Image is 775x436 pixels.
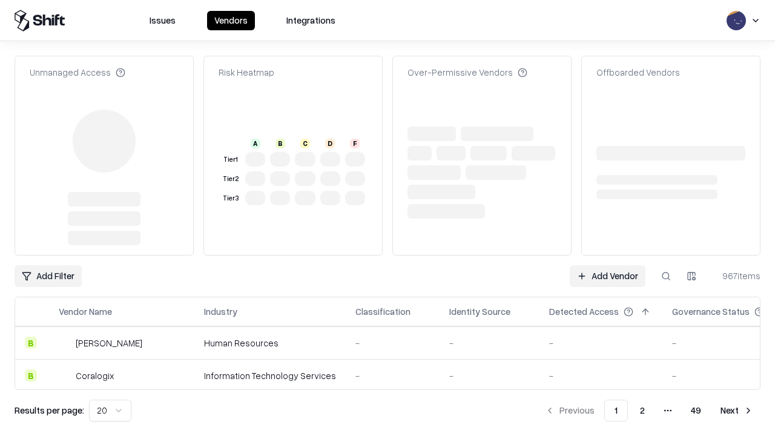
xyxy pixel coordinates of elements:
div: Coralogix [76,369,114,382]
div: B [25,337,37,349]
button: Integrations [279,11,343,30]
div: Information Technology Services [204,369,336,382]
div: Unmanaged Access [30,66,125,79]
div: F [350,139,360,148]
button: 49 [681,400,711,421]
nav: pagination [538,400,760,421]
div: Tier 3 [221,193,240,203]
div: Governance Status [672,305,750,318]
button: 2 [630,400,655,421]
div: Tier 1 [221,154,240,165]
img: Deel [59,337,71,349]
p: Results per page: [15,404,84,417]
div: B [275,139,285,148]
div: - [355,337,430,349]
div: 967 items [712,269,760,282]
button: Issues [142,11,183,30]
img: Coralogix [59,369,71,381]
button: Vendors [207,11,255,30]
div: D [325,139,335,148]
div: [PERSON_NAME] [76,337,142,349]
div: - [355,369,430,382]
div: Industry [204,305,237,318]
div: - [449,337,530,349]
div: Vendor Name [59,305,112,318]
div: C [300,139,310,148]
div: Over-Permissive Vendors [407,66,527,79]
button: Add Filter [15,265,82,287]
div: Tier 2 [221,174,240,184]
div: Identity Source [449,305,510,318]
div: Offboarded Vendors [596,66,680,79]
div: Classification [355,305,411,318]
div: - [549,337,653,349]
div: A [251,139,260,148]
div: Detected Access [549,305,619,318]
div: B [25,369,37,381]
div: Human Resources [204,337,336,349]
div: Risk Heatmap [219,66,274,79]
button: 1 [604,400,628,421]
button: Next [713,400,760,421]
a: Add Vendor [570,265,645,287]
div: - [549,369,653,382]
div: - [449,369,530,382]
